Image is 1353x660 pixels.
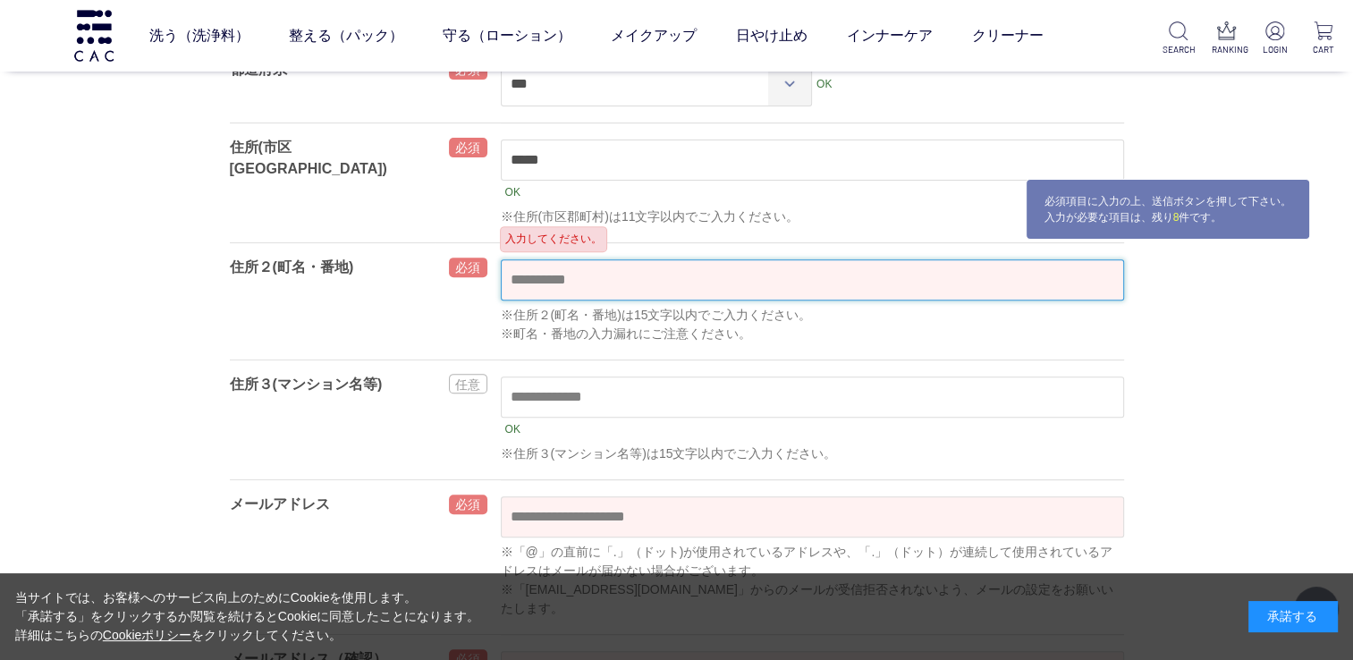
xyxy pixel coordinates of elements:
[442,11,571,61] a: 守る（ローション）
[501,182,525,203] div: OK
[103,628,192,642] a: Cookieポリシー
[501,306,1124,343] div: ※住所２(町名・番地)は15文字以内でご入力ください。 ※町名・番地の入力漏れにご注意ください。
[501,543,1124,618] div: ※「@」の直前に「.」（ドット)が使用されているアドレスや、「.」（ドット）が連続して使用されているアドレスはメールが届かない場合がございます。 ※「[EMAIL_ADDRESS][DOMAIN...
[971,11,1043,61] a: クリーナー
[1026,179,1310,240] div: 必須項目に入力の上、送信ボタンを押して下さい。 入力が必要な項目は、残り 件です。
[1259,43,1290,56] p: LOGIN
[1211,21,1242,56] a: RANKING
[72,10,116,61] img: logo
[735,11,807,61] a: 日やけ止め
[1163,43,1194,56] p: SEARCH
[230,140,387,176] label: 住所(市区[GEOGRAPHIC_DATA])
[501,444,1124,463] div: ※住所３(マンション名等)は15文字以内でご入力ください。
[230,496,330,512] label: メールアドレス
[500,226,607,252] div: 入力してください。
[1211,43,1242,56] p: RANKING
[1163,21,1194,56] a: SEARCH
[1173,211,1180,224] span: 8
[846,11,932,61] a: インナーケア
[1307,21,1339,56] a: CART
[15,588,480,645] div: 当サイトでは、お客様へのサービス向上のためにCookieを使用します。 「承諾する」をクリックするか閲覧を続けるとCookieに同意したことになります。 詳細はこちらの をクリックしてください。
[501,419,525,440] div: OK
[230,377,383,392] label: 住所３(マンション名等)
[1259,21,1290,56] a: LOGIN
[1248,601,1338,632] div: 承諾する
[610,11,696,61] a: メイクアップ
[148,11,249,61] a: 洗う（洗浄料）
[1307,43,1339,56] p: CART
[501,207,1124,226] div: ※住所(市区郡町村)は11文字以内でご入力ください。
[230,259,354,275] label: 住所２(町名・番地)
[288,11,402,61] a: 整える（パック）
